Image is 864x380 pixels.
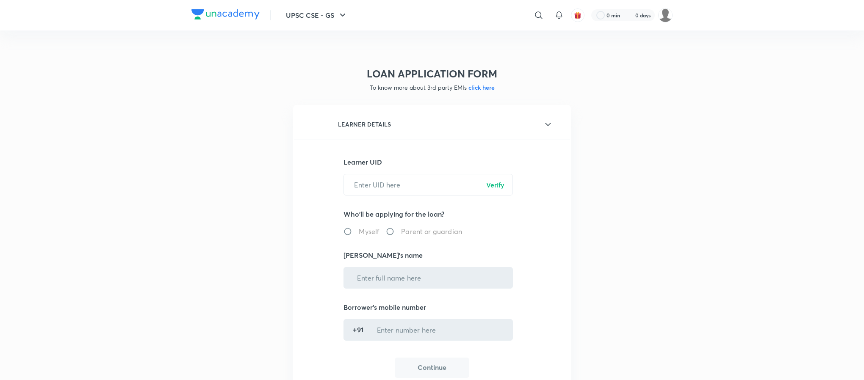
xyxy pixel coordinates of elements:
img: avatar [574,11,582,19]
input: Enter full name here [347,267,510,289]
span: click here [467,83,495,91]
p: [PERSON_NAME]'s name [343,250,520,260]
p: Borrower's mobile number [343,302,520,312]
h6: LEARNER DETAILS [338,120,391,129]
img: streak [625,11,634,19]
p: Who'll be applying for the loan? [343,209,520,219]
img: Pranesh [658,8,673,22]
p: Learner UID [343,157,520,167]
input: Enter UID here [344,174,512,196]
p: +91 [353,325,363,335]
img: Company Logo [191,9,260,19]
span: Myself [359,226,379,237]
button: UPSC CSE - GS [281,7,353,24]
a: Company Logo [191,9,260,22]
button: Continue [395,358,469,378]
p: Verify [486,180,504,190]
input: Enter number here [367,319,510,341]
span: To know more about 3rd party EMIs [370,83,495,91]
button: avatar [571,8,584,22]
h3: LOAN APPLICATION FORM [293,68,571,80]
span: Parent or guardian [401,226,462,237]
